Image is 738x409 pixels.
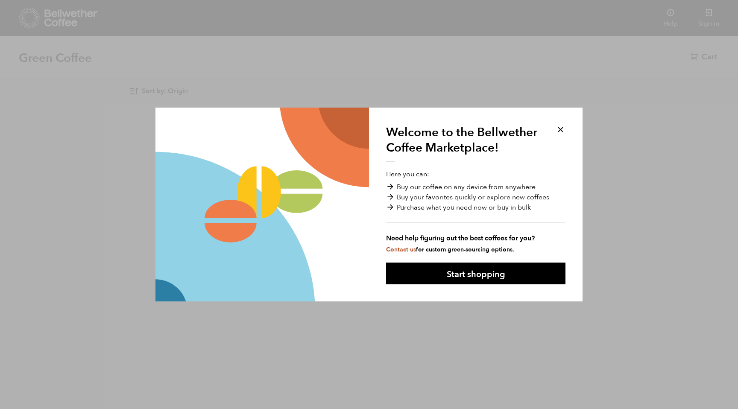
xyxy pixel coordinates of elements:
[386,182,565,192] li: Buy our coffee on any device from anywhere
[386,202,565,213] li: Purchase what you need now or buy in bulk
[386,263,565,284] button: Start shopping
[386,192,565,202] li: Buy your favorites quickly or explore new coffees
[386,245,416,254] a: Contact us
[386,245,514,254] small: for custom green-sourcing options.
[386,233,565,243] strong: Need help figuring out the best coffees for you?
[386,169,565,254] p: Here you can:
[386,125,544,162] h1: Welcome to the Bellwether Coffee Marketplace!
